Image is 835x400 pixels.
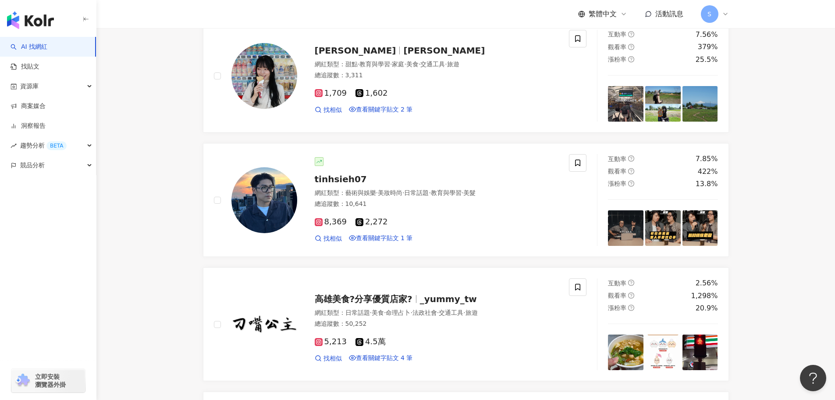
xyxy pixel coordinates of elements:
[439,309,463,316] span: 交通工具
[356,234,413,241] span: 查看關鍵字貼文 1 筆
[315,174,367,184] span: tinhsieh07
[315,309,559,317] div: 網紅類型 ：
[358,61,359,68] span: ·
[645,335,681,370] img: post-image
[463,309,465,316] span: ·
[356,354,413,361] span: 查看關鍵字貼文 4 筆
[20,155,45,175] span: 競品分析
[696,303,718,313] div: 20.9%
[315,294,412,304] span: 高雄美食?分享優質店家?
[315,337,347,346] span: 5,213
[11,102,46,111] a: 商案媒合
[11,43,47,51] a: searchAI 找網紅
[628,44,634,50] span: question-circle
[608,31,626,38] span: 互動率
[345,309,370,316] span: 日常話題
[696,55,718,65] div: 25.5%
[355,217,388,227] span: 2,272
[35,373,66,389] span: 立即安裝 瀏覽器外掛
[707,9,711,19] span: S
[349,106,413,115] a: 查看關鍵字貼文 2 筆
[447,61,459,68] span: 旅遊
[800,365,826,391] iframe: Help Scout Beacon - Open
[315,217,347,227] span: 8,369
[11,62,39,71] a: 找貼文
[231,43,297,109] img: KOL Avatar
[608,180,626,187] span: 漲粉率
[203,267,729,381] a: KOL Avatar高雄美食?分享優質店家?_yummy_tw網紅類型：日常話題·美食·命理占卜·法政社會·交通工具·旅遊總追蹤數：50,2525,2134.5萬找相似查看關鍵字貼文 4 筆互動...
[378,189,402,196] span: 美妝時尚
[384,309,386,316] span: ·
[404,61,406,68] span: ·
[462,189,463,196] span: ·
[323,354,342,363] span: 找相似
[315,189,559,198] div: 網紅類型 ：
[359,61,390,68] span: 教育與學習
[372,309,384,316] span: 美食
[315,45,396,56] span: [PERSON_NAME]
[698,167,718,177] div: 422%
[628,292,634,299] span: question-circle
[355,337,386,346] span: 4.5萬
[315,71,559,80] div: 總追蹤數 ： 3,311
[14,374,31,388] img: chrome extension
[608,280,626,287] span: 互動率
[628,31,634,37] span: question-circle
[390,61,392,68] span: ·
[698,42,718,52] div: 379%
[11,143,17,149] span: rise
[608,43,626,50] span: 觀看率
[323,106,342,115] span: 找相似
[628,180,634,187] span: question-circle
[315,89,347,98] span: 1,709
[370,309,372,316] span: ·
[608,86,643,122] img: post-image
[696,278,718,288] div: 2.56%
[608,56,626,63] span: 漲粉率
[345,61,358,68] span: 甜點
[628,56,634,62] span: question-circle
[682,210,718,246] img: post-image
[356,106,413,113] span: 查看關鍵字貼文 2 筆
[231,292,297,357] img: KOL Avatar
[645,210,681,246] img: post-image
[11,369,85,393] a: chrome extension立即安裝 瀏覽器外掛
[404,189,429,196] span: 日常話題
[355,89,388,98] span: 1,602
[410,309,412,316] span: ·
[419,61,420,68] span: ·
[608,155,626,162] span: 互動率
[420,294,477,304] span: _yummy_tw
[628,280,634,286] span: question-circle
[589,9,617,19] span: 繁體中文
[691,291,718,301] div: 1,298%
[608,168,626,175] span: 觀看率
[420,61,445,68] span: 交通工具
[645,86,681,122] img: post-image
[608,304,626,311] span: 漲粉率
[628,305,634,311] span: question-circle
[406,61,419,68] span: 美食
[315,106,342,115] a: 找相似
[682,335,718,370] img: post-image
[7,11,54,29] img: logo
[46,141,67,150] div: BETA
[403,45,485,56] span: [PERSON_NAME]
[386,309,410,316] span: 命理占卜
[682,86,718,122] img: post-image
[628,168,634,174] span: question-circle
[696,30,718,40] div: 7.56%
[20,136,67,155] span: 趨勢分析
[655,10,683,18] span: 活動訊息
[445,61,447,68] span: ·
[608,335,643,370] img: post-image
[315,60,559,69] div: 網紅類型 ：
[315,320,559,328] div: 總追蹤數 ： 50,252
[345,189,376,196] span: 藝術與娛樂
[431,189,462,196] span: 教育與學習
[429,189,430,196] span: ·
[203,143,729,257] a: KOL Avatartinhsieh07網紅類型：藝術與娛樂·美妝時尚·日常話題·教育與學習·美髮總追蹤數：10,6418,3692,272找相似查看關鍵字貼文 1 筆互動率question-c...
[696,179,718,189] div: 13.8%
[608,292,626,299] span: 觀看率
[696,154,718,164] div: 7.85%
